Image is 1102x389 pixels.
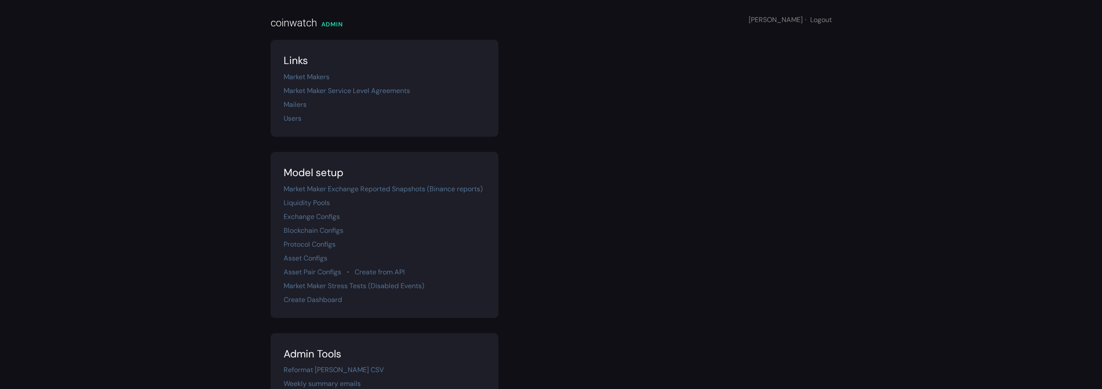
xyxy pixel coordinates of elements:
div: Links [284,53,485,68]
a: Market Makers [284,72,330,81]
span: · [805,15,806,24]
a: Asset Pair Configs [284,267,341,276]
div: Model setup [284,165,485,180]
a: Market Maker Stress Tests (Disabled Events) [284,281,424,290]
a: Market Maker Exchange Reported Snapshots (Binance reports) [284,184,483,193]
a: Protocol Configs [284,240,336,249]
div: [PERSON_NAME] [749,15,832,25]
a: Market Maker Service Level Agreements [284,86,410,95]
a: Logout [810,15,832,24]
a: Weekly summary emails [284,379,361,388]
a: Create Dashboard [284,295,342,304]
a: Create from API [355,267,405,276]
a: Exchange Configs [284,212,340,221]
a: Liquidity Pools [284,198,330,207]
a: Reformat [PERSON_NAME] CSV [284,365,384,374]
div: coinwatch [271,15,317,31]
div: Admin Tools [284,346,485,362]
span: · [347,267,349,276]
a: Blockchain Configs [284,226,343,235]
a: Asset Configs [284,254,327,263]
a: Users [284,114,301,123]
a: Mailers [284,100,307,109]
div: ADMIN [321,20,343,29]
